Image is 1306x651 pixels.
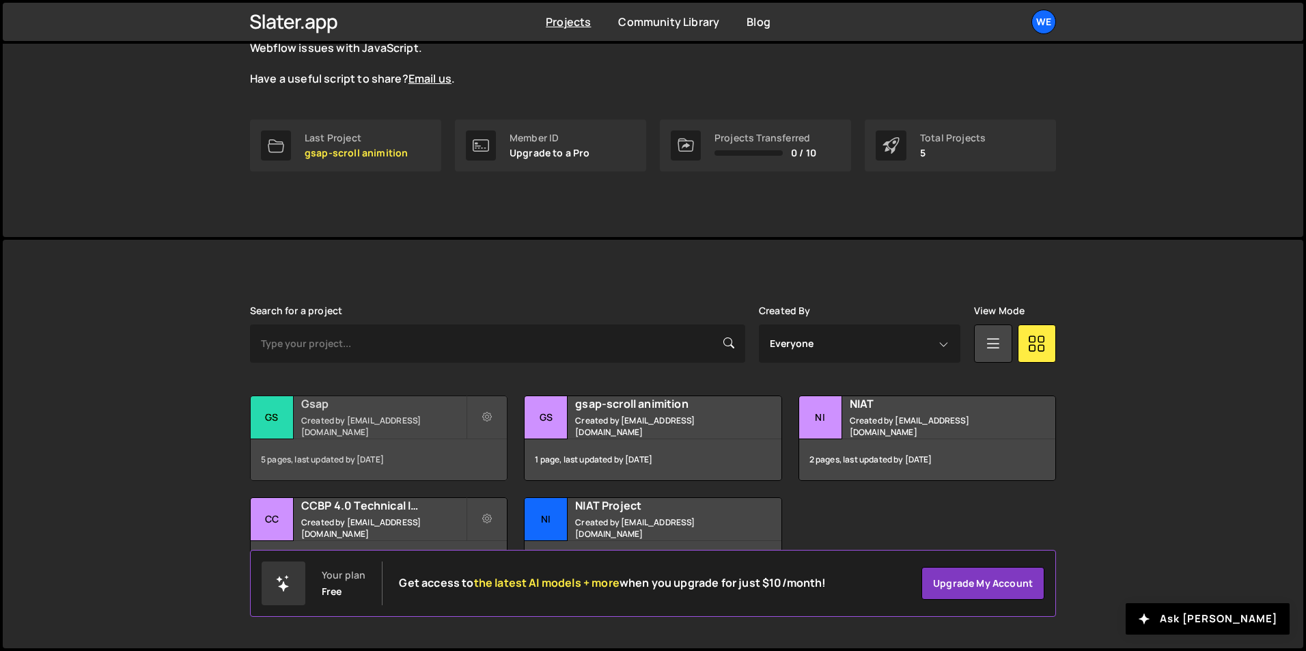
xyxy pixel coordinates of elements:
div: NI [799,396,842,439]
div: Free [322,586,342,597]
div: Total Projects [920,133,986,143]
p: gsap-scroll animition [305,148,408,158]
p: 5 [920,148,986,158]
a: Gs Gsap Created by [EMAIL_ADDRESS][DOMAIN_NAME] 5 pages, last updated by [DATE] [250,396,508,481]
small: Created by [EMAIL_ADDRESS][DOMAIN_NAME] [301,415,466,438]
span: the latest AI models + more [474,575,620,590]
a: Community Library [618,14,719,29]
label: Search for a project [250,305,342,316]
a: Email us [408,71,451,86]
small: Created by [EMAIL_ADDRESS][DOMAIN_NAME] [575,516,740,540]
div: Last Project [305,133,408,143]
h2: NIAT Project [575,498,740,513]
div: Projects Transferred [714,133,816,143]
a: Last Project gsap-scroll animition [250,120,441,171]
h2: NIAT [850,396,1014,411]
p: Upgrade to a Pro [510,148,590,158]
span: 0 / 10 [791,148,816,158]
a: NI NIAT Created by [EMAIL_ADDRESS][DOMAIN_NAME] 2 pages, last updated by [DATE] [798,396,1056,481]
div: NI [525,498,568,541]
small: Created by [EMAIL_ADDRESS][DOMAIN_NAME] [575,415,740,438]
input: Type your project... [250,324,745,363]
a: Upgrade my account [921,567,1044,600]
div: CC [251,498,294,541]
a: NI NIAT Project Created by [EMAIL_ADDRESS][DOMAIN_NAME] 3 pages, last updated by [DATE] [524,497,781,583]
div: Your plan [322,570,365,581]
h2: Gsap [301,396,466,411]
div: Gs [251,396,294,439]
a: CC CCBP 4.0 Technical Intensive prod Project Created by [EMAIL_ADDRESS][DOMAIN_NAME] 1 page, last... [250,497,508,583]
div: gs [525,396,568,439]
a: Blog [747,14,770,29]
label: Created By [759,305,811,316]
div: Member ID [510,133,590,143]
div: 3 pages, last updated by [DATE] [525,541,781,582]
small: Created by [EMAIL_ADDRESS][DOMAIN_NAME] [850,415,1014,438]
div: 2 pages, last updated by [DATE] [799,439,1055,480]
p: The is live and growing. Explore the curated scripts to solve common Webflow issues with JavaScri... [250,25,742,87]
div: 5 pages, last updated by [DATE] [251,439,507,480]
a: gs gsap-scroll animition Created by [EMAIL_ADDRESS][DOMAIN_NAME] 1 page, last updated by [DATE] [524,396,781,481]
h2: gsap-scroll animition [575,396,740,411]
h2: Get access to when you upgrade for just $10/month! [399,577,826,590]
a: Projects [546,14,591,29]
h2: CCBP 4.0 Technical Intensive prod Project [301,498,466,513]
small: Created by [EMAIL_ADDRESS][DOMAIN_NAME] [301,516,466,540]
div: 1 page, last updated by [DATE] [525,439,781,480]
label: View Mode [974,305,1025,316]
div: 1 page, last updated by [DATE] [251,541,507,582]
a: we [1031,10,1056,34]
button: Ask [PERSON_NAME] [1126,603,1290,635]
